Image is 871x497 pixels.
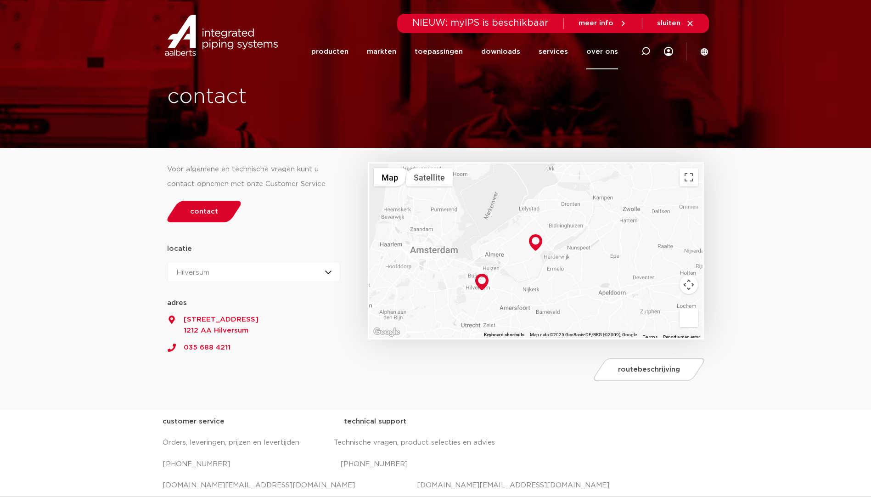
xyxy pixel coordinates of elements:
[311,34,348,69] a: producten
[484,332,524,338] button: Keyboard shortcuts
[367,34,396,69] a: markten
[579,20,613,27] span: meer info
[167,245,192,252] strong: locatie
[680,276,698,294] button: Map camera controls
[657,20,680,27] span: sluiten
[642,335,657,339] a: Terms (opens in new tab)
[163,478,709,493] p: [DOMAIN_NAME][EMAIL_ADDRESS][DOMAIN_NAME] [DOMAIN_NAME][EMAIL_ADDRESS][DOMAIN_NAME]
[481,34,520,69] a: downloads
[415,34,463,69] a: toepassingen
[167,162,341,192] div: Voor algemene en technische vragen kunt u contact opnemen met onze Customer Service
[664,33,673,70] div: my IPS
[412,18,549,28] span: NIEUW: myIPS is beschikbaar
[163,418,406,425] strong: customer service technical support
[657,19,694,28] a: sluiten
[190,208,218,215] span: contact
[680,168,698,186] button: Toggle fullscreen view
[406,168,453,186] button: Show satellite imagery
[579,19,627,28] a: meer info
[539,34,568,69] a: services
[591,358,707,381] a: routebeschrijving
[586,34,618,69] a: over ons
[167,82,469,112] h1: contact
[530,332,637,337] span: Map data ©2025 GeoBasis-DE/BKG (©2009), Google
[371,326,402,338] img: Google
[374,168,406,186] button: Show street map
[177,269,209,276] span: Hilversum
[163,457,709,472] p: [PHONE_NUMBER] [PHONE_NUMBER]
[163,435,709,450] p: Orders, leveringen, prijzen en levertijden Technische vragen, product selecties en advies
[164,201,243,222] a: contact
[680,309,698,327] button: Drag Pegman onto the map to open Street View
[311,34,618,69] nav: Menu
[618,366,680,373] span: routebeschrijving
[663,334,700,339] a: Report a map error
[371,326,402,338] a: Open this area in Google Maps (opens a new window)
